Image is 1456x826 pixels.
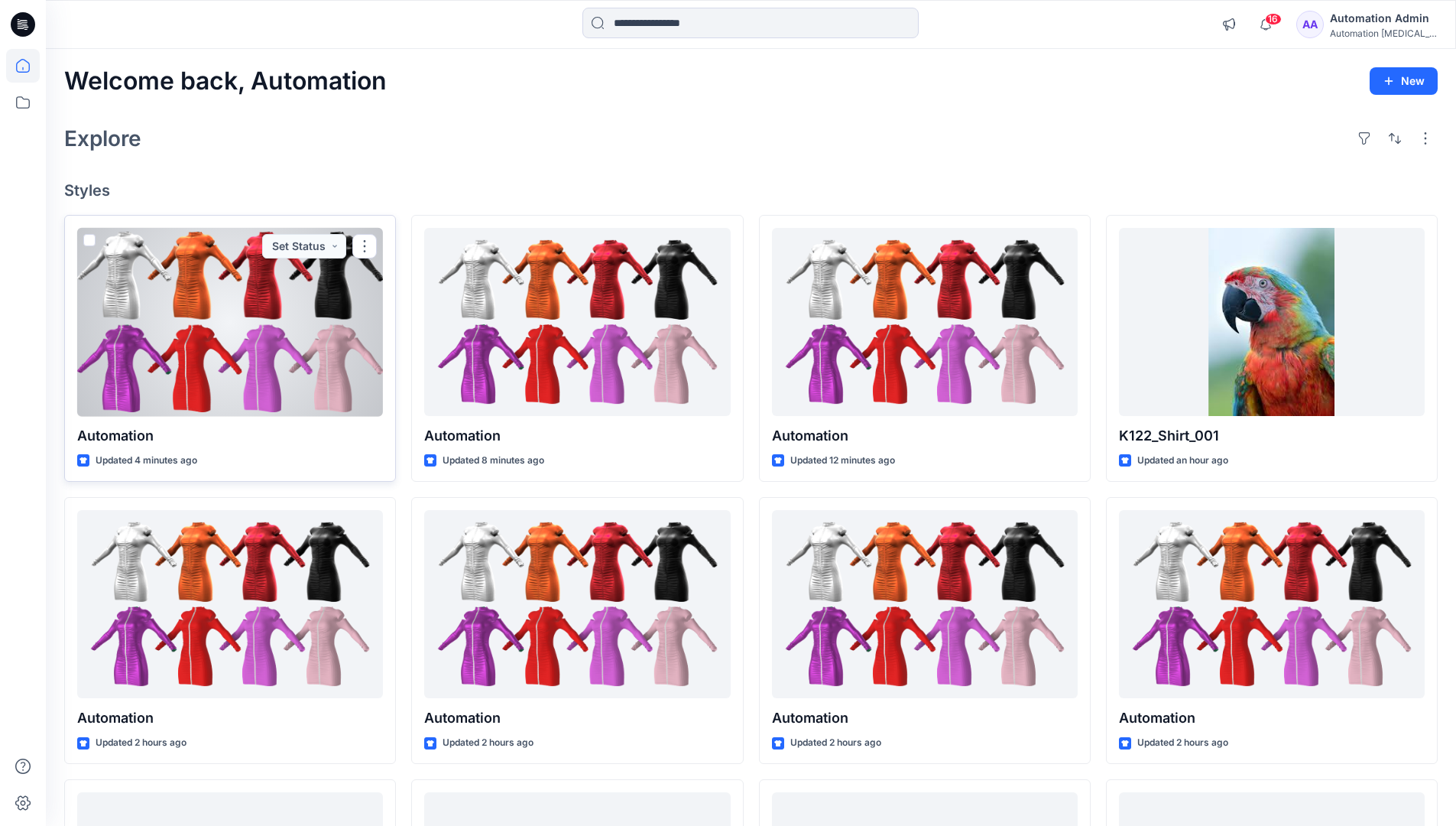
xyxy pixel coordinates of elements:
button: New [1370,67,1438,95]
p: Updated an hour ago [1137,453,1228,469]
a: Automation [77,228,383,417]
p: Updated 2 hours ago [96,735,186,751]
span: 16 [1265,13,1282,25]
a: Automation [424,510,730,699]
p: Updated 8 minutes ago [443,453,544,469]
p: Automation [424,707,730,729]
p: K122_Shirt_001 [1119,425,1425,447]
a: Automation [77,510,383,699]
h2: Explore [64,126,141,151]
p: Updated 2 hours ago [790,735,881,751]
p: Automation [772,707,1078,729]
p: Updated 2 hours ago [1137,735,1228,751]
p: Automation [1119,707,1425,729]
p: Updated 12 minutes ago [790,453,895,469]
h2: Welcome back, Automation [64,67,387,96]
a: Automation [772,228,1078,417]
p: Updated 2 hours ago [443,735,533,751]
p: Automation [77,707,383,729]
div: Automation Admin [1330,9,1437,28]
a: Automation [1119,510,1425,699]
p: Updated 4 minutes ago [96,453,197,469]
div: Automation [MEDICAL_DATA]... [1330,28,1437,39]
p: Automation [424,425,730,447]
a: K122_Shirt_001 [1119,228,1425,417]
a: Automation [772,510,1078,699]
h4: Styles [64,181,1438,200]
div: AA [1296,11,1324,38]
p: Automation [77,425,383,447]
p: Automation [772,425,1078,447]
a: Automation [424,228,730,417]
